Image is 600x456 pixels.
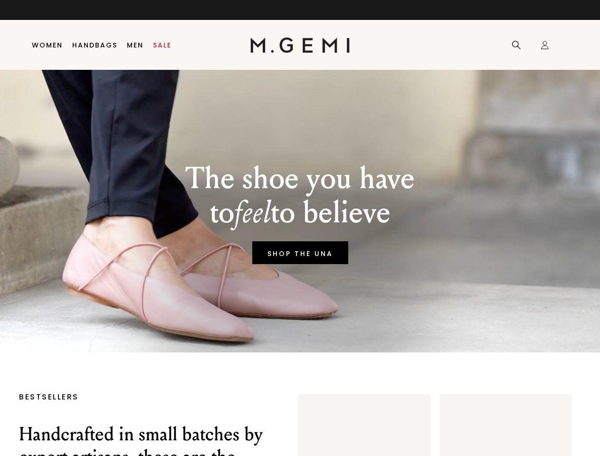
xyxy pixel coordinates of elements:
a: Women [32,41,63,49]
em: feel [234,194,271,231]
a: SHOP THE UNA [252,241,348,264]
a: Men [127,41,143,49]
a: Handbags [72,41,117,49]
p: The shoe you have [185,161,415,196]
p: to to believe [185,196,415,230]
img: M.Gemi [250,38,350,53]
a: Sale [153,41,171,49]
p: BESTSELLERS [19,394,270,400]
